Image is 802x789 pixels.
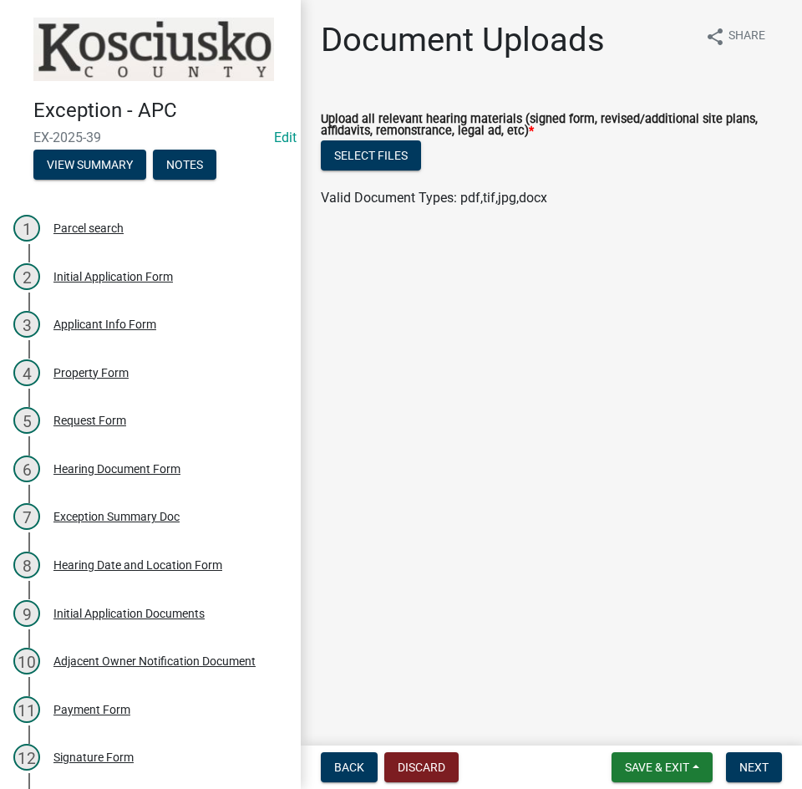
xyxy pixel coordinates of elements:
[53,655,256,667] div: Adjacent Owner Notification Document
[13,311,40,338] div: 3
[726,752,782,782] button: Next
[53,367,129,379] div: Property Form
[153,159,216,172] wm-modal-confirm: Notes
[153,150,216,180] button: Notes
[13,359,40,386] div: 4
[53,463,180,475] div: Hearing Document Form
[53,318,156,330] div: Applicant Info Form
[53,511,180,522] div: Exception Summary Doc
[321,752,378,782] button: Back
[13,407,40,434] div: 5
[13,263,40,290] div: 2
[321,190,547,206] span: Valid Document Types: pdf,tif,jpg,docx
[33,130,267,145] span: EX-2025-39
[53,608,205,619] div: Initial Application Documents
[33,18,274,81] img: Kosciusko County, Indiana
[53,704,130,715] div: Payment Form
[274,130,297,145] wm-modal-confirm: Edit Application Number
[53,222,124,234] div: Parcel search
[274,130,297,145] a: Edit
[53,415,126,426] div: Request Form
[321,20,605,60] h1: Document Uploads
[321,140,421,171] button: Select files
[13,456,40,482] div: 6
[334,761,364,774] span: Back
[321,114,782,138] label: Upload all relevant hearing materials (signed form, revised/additional site plans, affidavits, re...
[13,744,40,771] div: 12
[33,99,287,123] h4: Exception - APC
[612,752,713,782] button: Save & Exit
[705,27,725,47] i: share
[13,552,40,578] div: 8
[384,752,459,782] button: Discard
[739,761,769,774] span: Next
[692,20,779,53] button: shareShare
[13,696,40,723] div: 11
[625,761,689,774] span: Save & Exit
[53,751,134,763] div: Signature Form
[53,271,173,283] div: Initial Application Form
[13,600,40,627] div: 9
[33,159,146,172] wm-modal-confirm: Summary
[33,150,146,180] button: View Summary
[728,27,765,47] span: Share
[53,559,222,571] div: Hearing Date and Location Form
[13,503,40,530] div: 7
[13,648,40,674] div: 10
[13,215,40,242] div: 1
